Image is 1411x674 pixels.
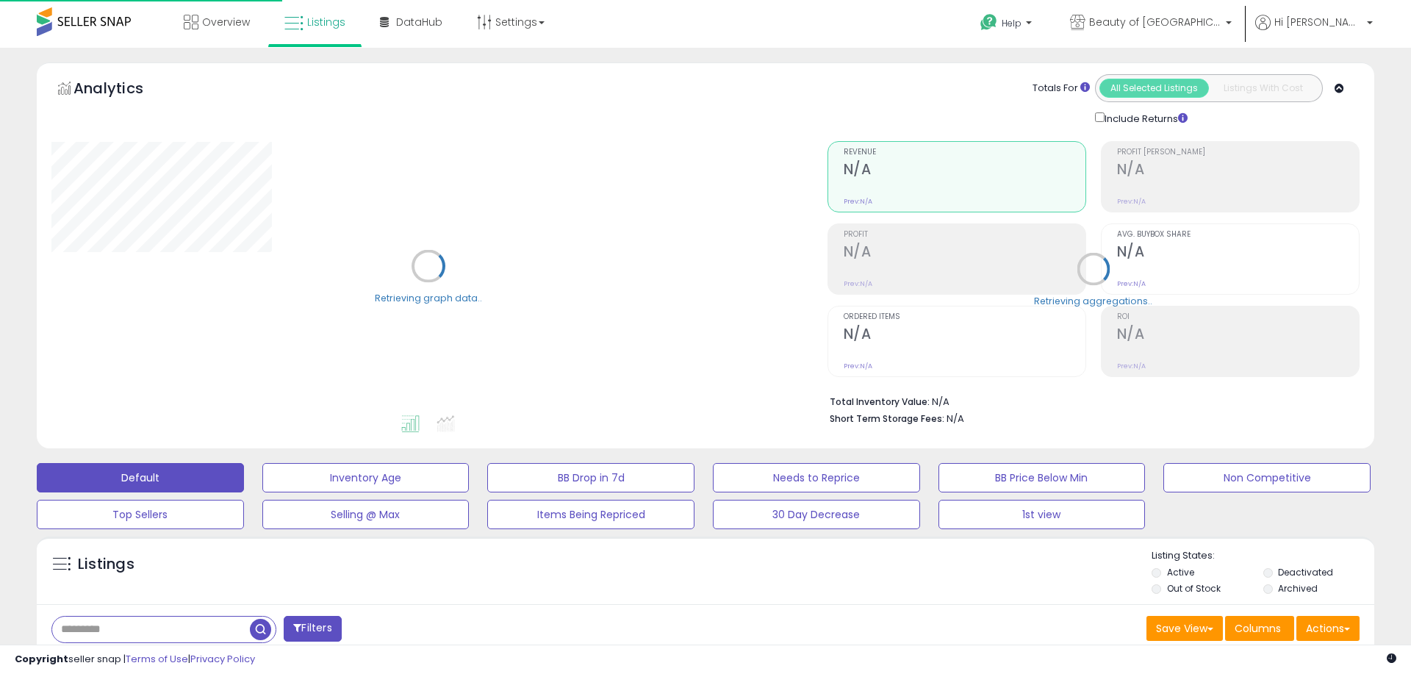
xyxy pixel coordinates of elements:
[487,463,694,492] button: BB Drop in 7d
[1274,15,1362,29] span: Hi [PERSON_NAME]
[1033,82,1090,96] div: Totals For
[375,291,482,304] div: Retrieving graph data..
[1225,616,1294,641] button: Columns
[1167,566,1194,578] label: Active
[78,554,134,575] h5: Listings
[1278,566,1333,578] label: Deactivated
[1099,79,1209,98] button: All Selected Listings
[262,463,470,492] button: Inventory Age
[307,15,345,29] span: Listings
[487,500,694,529] button: Items Being Repriced
[938,463,1146,492] button: BB Price Below Min
[15,653,255,667] div: seller snap | |
[1002,17,1022,29] span: Help
[1163,463,1371,492] button: Non Competitive
[1167,582,1221,595] label: Out of Stock
[396,15,442,29] span: DataHub
[73,78,172,102] h5: Analytics
[37,500,244,529] button: Top Sellers
[938,500,1146,529] button: 1st view
[1296,616,1360,641] button: Actions
[1208,79,1318,98] button: Listings With Cost
[969,2,1046,48] a: Help
[262,500,470,529] button: Selling @ Max
[190,652,255,666] a: Privacy Policy
[284,616,341,642] button: Filters
[1034,294,1152,307] div: Retrieving aggregations..
[37,463,244,492] button: Default
[1278,582,1318,595] label: Archived
[1255,15,1373,48] a: Hi [PERSON_NAME]
[980,13,998,32] i: Get Help
[202,15,250,29] span: Overview
[713,500,920,529] button: 30 Day Decrease
[126,652,188,666] a: Terms of Use
[1084,110,1205,126] div: Include Returns
[1235,621,1281,636] span: Columns
[15,652,68,666] strong: Copyright
[1152,549,1374,563] p: Listing States:
[1146,616,1223,641] button: Save View
[713,463,920,492] button: Needs to Reprice
[1089,15,1221,29] span: Beauty of [GEOGRAPHIC_DATA]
